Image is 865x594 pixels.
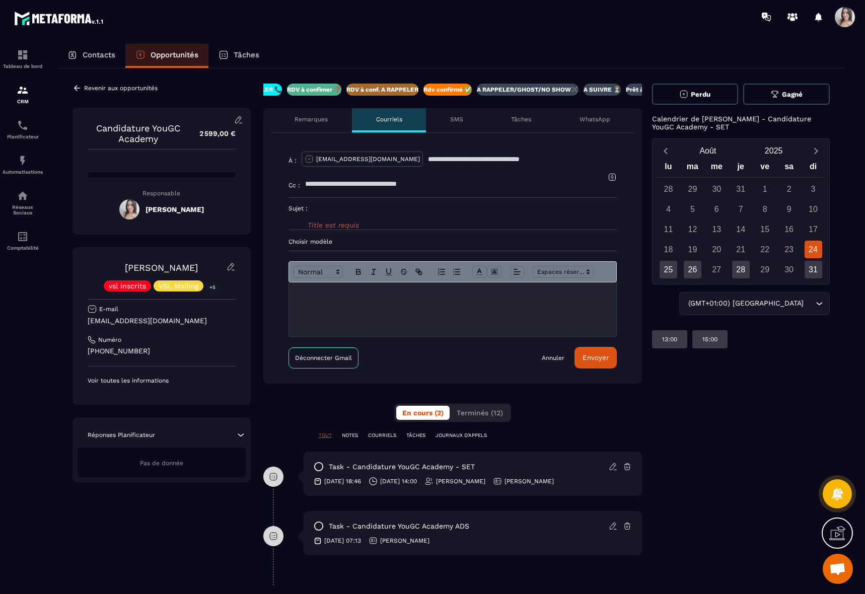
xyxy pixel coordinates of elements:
[684,241,701,258] div: 19
[684,220,701,238] div: 12
[3,223,43,258] a: accountantaccountantComptabilité
[17,155,29,167] img: automations
[109,282,146,289] p: vsl inscrits
[88,190,236,197] p: Responsable
[780,241,798,258] div: 23
[708,200,726,218] div: 6
[289,181,300,189] p: Cc :
[342,432,358,439] p: NOTES
[684,180,701,198] div: 29
[289,238,617,246] p: Choisir modèle
[289,204,308,212] p: Sujet :
[436,477,485,485] p: [PERSON_NAME]
[159,282,198,289] p: VSL Mailing
[652,115,830,131] p: Calendrier de [PERSON_NAME] - Candidature YouGC Academy - SET
[206,282,219,292] p: +5
[3,169,43,175] p: Automatisations
[805,261,822,278] div: 31
[319,432,332,439] p: TOUT
[146,205,204,213] h5: [PERSON_NAME]
[88,377,236,385] p: Voir toutes les informations
[125,262,198,273] a: [PERSON_NAME]
[584,86,621,94] p: A SUIVRE ⏳
[756,261,774,278] div: 29
[287,86,341,94] p: RDV à confimer ❓
[732,200,750,218] div: 7
[657,144,675,158] button: Previous month
[380,537,429,545] p: [PERSON_NAME]
[574,347,617,368] button: Envoyer
[805,241,822,258] div: 24
[402,409,444,417] span: En cours (2)
[686,298,806,309] span: (GMT+01:00) [GEOGRAPHIC_DATA]
[3,134,43,139] p: Planificateur
[189,124,236,143] p: 2 599,00 €
[626,86,677,94] p: Prêt à acheter 🎰
[741,142,807,160] button: Open years overlay
[780,180,798,198] div: 2
[708,261,726,278] div: 27
[679,292,830,315] div: Search for option
[84,85,158,92] p: Revenir aux opportunités
[98,336,121,344] p: Numéro
[807,144,825,158] button: Next month
[657,160,826,278] div: Calendar wrapper
[423,86,472,94] p: Rdv confirmé ✅
[684,261,701,278] div: 26
[743,84,830,105] button: Gagné
[380,477,417,485] p: [DATE] 14:00
[511,115,531,123] p: Tâches
[368,432,396,439] p: COURRIELS
[732,261,750,278] div: 28
[88,123,189,144] p: Candidature YouGC Academy
[3,112,43,147] a: schedulerschedulerPlanificateur
[729,160,753,177] div: je
[702,335,717,343] p: 15:00
[140,460,183,467] span: Pas de donnée
[708,180,726,198] div: 30
[652,84,739,105] button: Perdu
[88,346,236,356] p: [PHONE_NUMBER]
[708,220,726,238] div: 13
[436,432,487,439] p: JOURNAUX D'APPELS
[704,160,729,177] div: me
[660,180,677,198] div: 28
[782,91,803,98] span: Gagné
[657,180,826,278] div: Calendar days
[329,462,475,472] p: task - Candidature YouGC Academy - SET
[208,44,269,68] a: Tâches
[780,261,798,278] div: 30
[3,41,43,77] a: formationformationTableau de bord
[801,160,825,177] div: di
[376,115,402,123] p: Courriels
[346,86,418,94] p: RDV à conf. A RAPPELER
[316,155,420,163] p: [EMAIL_ADDRESS][DOMAIN_NAME]
[17,84,29,96] img: formation
[660,261,677,278] div: 25
[3,245,43,251] p: Comptabilité
[17,190,29,202] img: social-network
[57,44,125,68] a: Contacts
[324,477,361,485] p: [DATE] 18:46
[406,432,425,439] p: TÂCHES
[324,537,361,545] p: [DATE] 07:13
[660,200,677,218] div: 4
[756,180,774,198] div: 1
[777,160,801,177] div: sa
[99,305,118,313] p: E-mail
[3,63,43,69] p: Tableau de bord
[708,241,726,258] div: 20
[805,180,822,198] div: 3
[823,554,853,584] a: Ouvrir le chat
[753,160,777,177] div: ve
[308,221,359,229] span: Title est requis
[3,77,43,112] a: formationformationCRM
[17,49,29,61] img: formation
[457,409,503,417] span: Terminés (12)
[732,220,750,238] div: 14
[289,347,358,368] a: Déconnecter Gmail
[3,147,43,182] a: automationsautomationsAutomatisations
[3,182,43,223] a: social-networksocial-networkRéseaux Sociaux
[504,477,554,485] p: [PERSON_NAME]
[684,200,701,218] div: 5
